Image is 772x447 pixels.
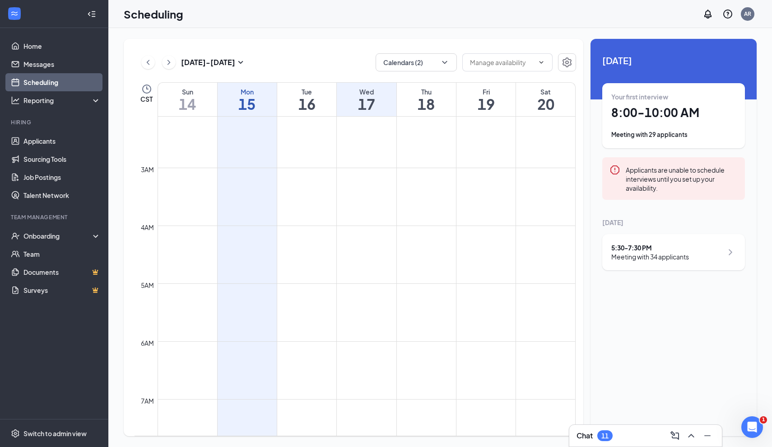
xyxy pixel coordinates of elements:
svg: ChevronDown [440,58,449,67]
iframe: Intercom live chat [741,416,763,438]
svg: UserCheck [11,231,20,240]
a: Scheduling [23,73,101,91]
div: Tue [277,87,336,96]
svg: Analysis [11,96,20,105]
div: Mon [218,87,277,96]
div: Hiring [11,118,99,126]
div: AR [744,10,751,18]
svg: ChevronDown [538,59,545,66]
svg: Clock [141,84,152,94]
svg: Minimize [702,430,713,441]
h1: 8:00 - 10:00 AM [611,105,736,120]
svg: Settings [562,57,572,68]
button: ChevronRight [162,56,176,69]
div: Team Management [11,213,99,221]
svg: SmallChevronDown [235,57,246,68]
div: 11 [601,432,609,440]
button: Calendars (2)ChevronDown [376,53,457,71]
button: ChevronLeft [141,56,155,69]
input: Manage availability [470,57,534,67]
svg: Settings [11,429,20,438]
svg: ChevronRight [164,57,173,68]
h1: 18 [397,96,456,112]
div: Onboarding [23,231,93,240]
svg: Error [609,165,620,175]
svg: QuestionInfo [722,9,733,19]
h1: 19 [456,96,516,112]
button: Settings [558,53,576,71]
a: SurveysCrown [23,281,101,299]
div: Switch to admin view [23,429,87,438]
svg: ComposeMessage [670,430,680,441]
div: Meeting with 34 applicants [611,252,689,261]
button: ChevronUp [684,428,698,443]
div: Your first interview [611,92,736,101]
a: September 16, 2025 [277,83,336,116]
div: 5am [139,280,156,290]
div: Sat [516,87,575,96]
svg: ChevronUp [686,430,697,441]
h1: 16 [277,96,336,112]
h1: 15 [218,96,277,112]
svg: Collapse [87,9,96,19]
h3: [DATE] - [DATE] [181,57,235,67]
a: September 15, 2025 [218,83,277,116]
a: Home [23,37,101,55]
div: [DATE] [602,218,745,227]
div: Meeting with 29 applicants [611,130,736,139]
a: September 14, 2025 [158,83,217,116]
div: Applicants are unable to schedule interviews until you set up your availability. [626,165,738,193]
button: ComposeMessage [668,428,682,443]
a: DocumentsCrown [23,263,101,281]
span: CST [140,94,153,104]
a: Sourcing Tools [23,150,101,168]
svg: ChevronLeft [144,57,153,68]
a: September 17, 2025 [337,83,396,116]
div: Wed [337,87,396,96]
a: Messages [23,55,101,73]
h3: Chat [577,431,593,441]
svg: WorkstreamLogo [10,9,19,18]
a: September 18, 2025 [397,83,456,116]
div: 3am [139,165,156,174]
svg: ChevronRight [725,247,736,258]
a: Applicants [23,132,101,150]
h1: 20 [516,96,575,112]
span: 1 [760,416,767,423]
div: 4am [139,222,156,232]
div: Thu [397,87,456,96]
h1: 14 [158,96,217,112]
h1: 17 [337,96,396,112]
div: 5:30 - 7:30 PM [611,243,689,252]
h1: Scheduling [124,6,183,22]
div: Reporting [23,96,101,105]
div: 7am [139,396,156,406]
a: Job Postings [23,168,101,186]
div: Fri [456,87,516,96]
button: Minimize [700,428,715,443]
svg: Notifications [702,9,713,19]
a: Team [23,245,101,263]
div: Sun [158,87,217,96]
div: 6am [139,338,156,348]
a: September 20, 2025 [516,83,575,116]
a: September 19, 2025 [456,83,516,116]
a: Talent Network [23,186,101,204]
span: [DATE] [602,53,745,67]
